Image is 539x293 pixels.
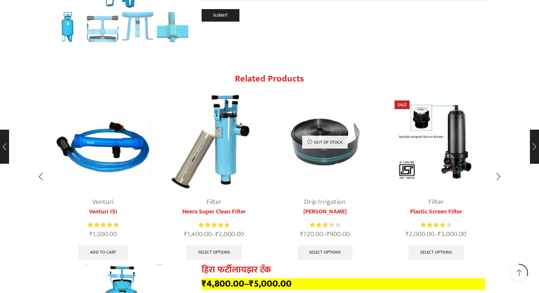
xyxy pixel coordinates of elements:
span: ₹ [300,229,303,240]
li: 4 / 5 [157,12,188,42]
a: Filter [429,196,444,208]
a: Filter [207,196,222,208]
input: Submit [202,9,240,22]
a: Fertilizer Tank 03 [122,12,154,44]
img: Plastic Screen Filter [387,93,485,191]
span: – [276,229,374,240]
span: – [387,229,485,240]
div: Next slide [489,168,508,186]
a: Add to cart: “Venturi ISI” [78,245,128,260]
img: Venturi ISI [54,93,152,191]
span: ₹ [215,229,219,240]
span: Rated out of 5 [88,221,118,229]
a: Venturi [92,196,113,208]
span: – [165,229,263,240]
bdi: 1,500.00 [89,229,117,240]
span: Rated out of 5 [310,221,330,229]
a: Select options for “Heera Super Clean Filter” [186,245,242,260]
bdi: 1,400.00 [184,229,212,240]
span: ₹ [405,229,409,240]
span: ₹ [184,229,187,240]
h1: हिरा फर्टीलायझर टँक [202,265,485,276]
div: Rated 5.00 out of 5 [199,221,229,229]
a: Fertilizer Tank 04 [157,12,188,44]
bdi: 5,000.00 [249,276,292,291]
bdi: 900.00 [326,229,350,240]
p: – [202,278,485,290]
bdi: 2,000.00 [405,229,434,240]
li: 1 / 5 [52,12,84,42]
a: Select options for “Plastic Screen Filter” [409,245,464,260]
span: ₹ [249,276,254,291]
bdi: 3,000.00 [438,229,466,240]
a: [PERSON_NAME] [276,207,374,216]
a: Venturi ISI [54,207,152,216]
span: Related products [235,71,304,86]
a: Fertilizer Tank 02 [87,12,118,44]
div: 2 / 10 [160,89,268,265]
div: 1 / 10 [50,89,157,265]
span: ₹ [202,276,207,291]
div: Previous slide [31,168,50,186]
div: Rated 5.00 out of 5 [88,221,118,229]
a: Plastic Screen Filter [387,207,485,216]
bdi: 4,800.00 [202,276,244,291]
span: Rated out of 5 [199,221,229,229]
p: Out of stock [302,136,348,149]
img: Heera Fertilizer Tank [52,11,84,42]
a: Heera Super Clean Filter [165,207,263,216]
div: Rated 3.25 out of 5 [310,221,340,229]
bdi: 720.00 [300,229,323,240]
img: Krishi Pipe [276,93,374,191]
span: Sale [395,100,410,109]
div: 4 / 10 [382,89,490,265]
li: 3 / 5 [122,12,154,42]
span: ₹ [438,229,441,240]
img: Heera-super-clean-filter [165,93,263,191]
a: Select options for “Krishi Pipe” [297,245,353,260]
div: 3 / 10 [272,89,379,265]
div: Rated 4.00 out of 5 [421,221,451,229]
a: Drip Irrigation [304,196,346,208]
span: ₹ [326,229,330,240]
span: Rated out of 5 [421,221,445,229]
li: 2 / 5 [87,12,118,42]
span: ₹ [89,229,93,240]
bdi: 2,000.00 [215,229,244,240]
